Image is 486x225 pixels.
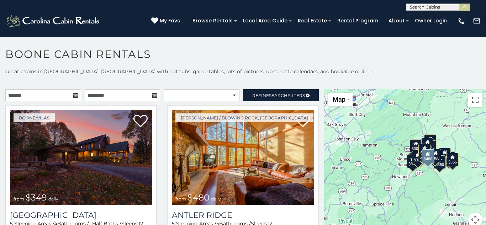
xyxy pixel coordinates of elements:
span: Search [269,93,287,98]
img: mail-regular-white.png [473,17,481,25]
span: daily [48,196,58,202]
div: $355 [447,153,459,166]
div: $325 [412,150,424,164]
span: from [14,196,24,202]
div: $320 [422,138,434,151]
a: Local Area Guide [239,15,291,26]
a: Antler Ridge [172,210,314,220]
span: daily [211,196,221,202]
a: Boone/Vilas [14,113,55,122]
span: $349 [26,192,47,203]
a: Owner Login [411,15,450,26]
a: Browse Rentals [189,15,236,26]
a: RefineSearchFilters [243,89,319,101]
img: phone-regular-white.png [458,17,465,25]
div: $350 [434,155,446,169]
img: Diamond Creek Lodge [10,110,152,205]
img: Antler Ridge [172,110,314,205]
div: $380 [429,149,442,162]
div: $210 [419,144,431,157]
a: Rental Program [334,15,382,26]
span: from [175,196,186,202]
img: White-1-2.png [5,14,101,28]
button: Change map style [328,93,353,106]
div: $930 [439,148,451,161]
h3: Diamond Creek Lodge [10,210,152,220]
div: $225 [418,148,430,161]
a: [PERSON_NAME] / Blowing Rock, [GEOGRAPHIC_DATA] [175,113,313,122]
div: $525 [424,134,437,148]
div: $315 [422,150,434,164]
a: My Favs [151,17,182,25]
a: About [385,15,408,26]
a: Add to favorites [133,114,148,129]
div: $305 [410,139,422,152]
span: Map [333,96,345,103]
a: [GEOGRAPHIC_DATA] [10,210,152,220]
span: My Favs [160,17,180,25]
button: Toggle fullscreen view [468,93,482,107]
div: $375 [407,154,419,168]
a: Diamond Creek Lodge from $349 daily [10,110,152,205]
div: $480 [422,149,434,163]
span: $480 [187,192,210,203]
span: Refine Filters [252,93,305,98]
a: Real Estate [294,15,331,26]
a: Antler Ridge from $480 daily [172,110,314,205]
